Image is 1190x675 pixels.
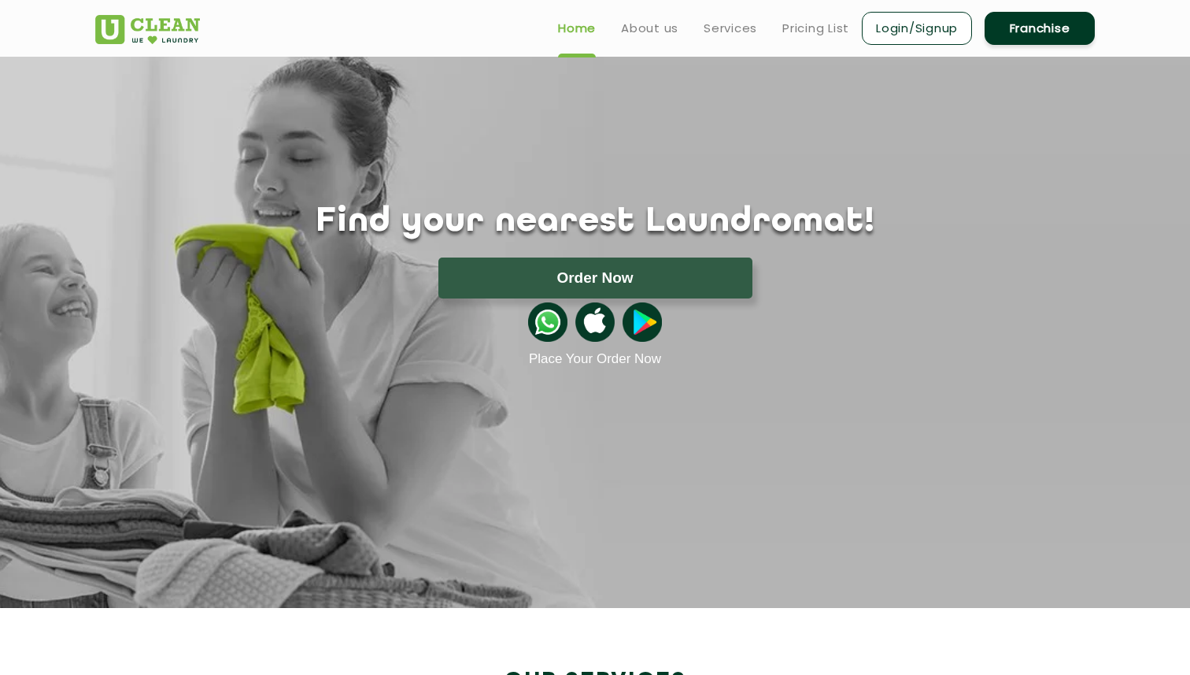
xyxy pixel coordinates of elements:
[985,12,1095,45] a: Franchise
[704,19,757,38] a: Services
[575,302,615,342] img: apple-icon.png
[95,15,200,44] img: UClean Laundry and Dry Cleaning
[438,258,752,299] button: Order Now
[529,351,661,367] a: Place Your Order Now
[83,202,1107,242] h1: Find your nearest Laundromat!
[623,302,662,342] img: playstoreicon.png
[862,12,972,45] a: Login/Signup
[528,302,567,342] img: whatsappicon.png
[782,19,849,38] a: Pricing List
[621,19,678,38] a: About us
[558,19,596,38] a: Home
